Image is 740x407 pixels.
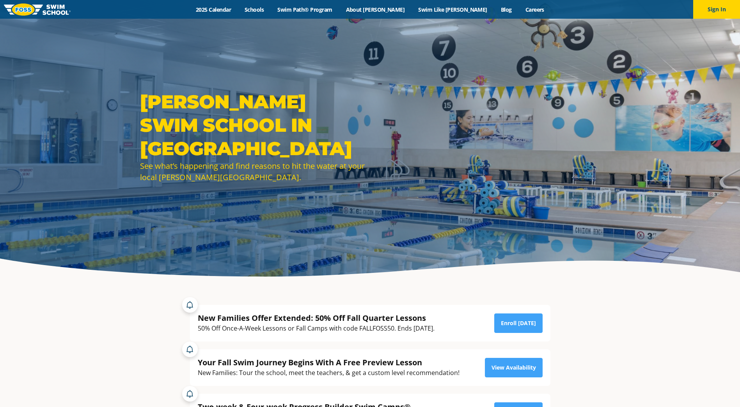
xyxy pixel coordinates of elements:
[238,6,271,13] a: Schools
[494,6,518,13] a: Blog
[271,6,339,13] a: Swim Path® Program
[140,90,366,160] h1: [PERSON_NAME] Swim School in [GEOGRAPHIC_DATA]
[198,313,435,323] div: New Families Offer Extended: 50% Off Fall Quarter Lessons
[140,160,366,183] div: See what’s happening and find reasons to hit the water at your local [PERSON_NAME][GEOGRAPHIC_DATA].
[198,368,460,378] div: New Families: Tour the school, meet the teachers, & get a custom level recommendation!
[518,6,551,13] a: Careers
[494,313,543,333] a: Enroll [DATE]
[4,4,71,16] img: FOSS Swim School Logo
[198,357,460,368] div: Your Fall Swim Journey Begins With A Free Preview Lesson
[339,6,412,13] a: About [PERSON_NAME]
[198,323,435,334] div: 50% Off Once-A-Week Lessons or Fall Camps with code FALLFOSS50. Ends [DATE].
[189,6,238,13] a: 2025 Calendar
[412,6,494,13] a: Swim Like [PERSON_NAME]
[485,358,543,377] a: View Availability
